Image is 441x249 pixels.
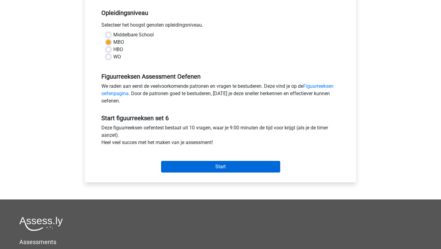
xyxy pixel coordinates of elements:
[97,124,344,149] div: Deze figuurreeksen oefentest bestaat uit 10 vragen, waar je 9:00 minuten de tijd voor krijgt (als...
[101,73,340,80] h5: Figuurreeksen Assessment Oefenen
[19,217,63,231] img: Assessly logo
[101,114,340,122] h5: Start figuurreeksen set 6
[113,53,121,61] label: WO
[97,83,344,107] div: We raden aan eerst de veelvoorkomende patronen en vragen te bestuderen. Deze vind je op de . Door...
[113,46,123,53] label: HBO
[161,161,280,173] input: Start
[101,7,340,19] h5: Opleidingsniveau
[113,39,124,46] label: MBO
[113,31,154,39] label: Middelbare School
[97,21,344,31] div: Selecteer het hoogst genoten opleidingsniveau.
[19,238,422,246] h5: Assessments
